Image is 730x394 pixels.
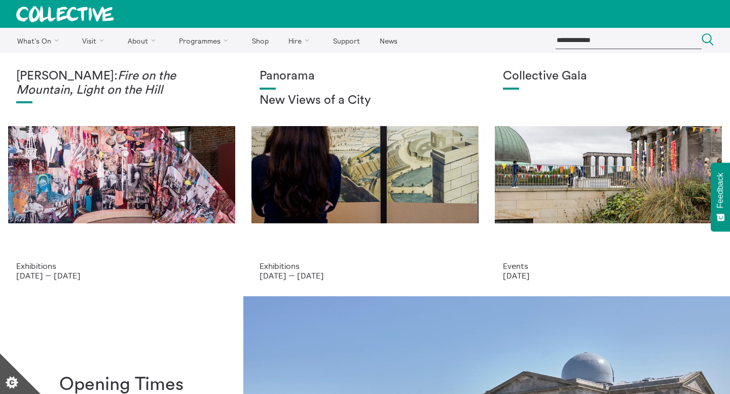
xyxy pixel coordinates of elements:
[16,261,227,270] p: Exhibitions
[324,28,369,53] a: Support
[260,69,470,84] h1: Panorama
[711,163,730,231] button: Feedback - Show survey
[119,28,168,53] a: About
[243,53,487,296] a: Collective Panorama June 2025 small file 8 Panorama New Views of a City Exhibitions [DATE] — [DATE]
[260,271,470,280] p: [DATE] — [DATE]
[74,28,117,53] a: Visit
[170,28,241,53] a: Programmes
[260,94,470,108] h2: New Views of a City
[716,173,725,208] span: Feedback
[280,28,322,53] a: Hire
[503,69,714,84] h1: Collective Gala
[8,28,71,53] a: What's On
[16,69,227,97] h1: [PERSON_NAME]:
[503,261,714,270] p: Events
[371,28,406,53] a: News
[503,271,714,280] p: [DATE]
[487,53,730,296] a: Collective Gala 2023. Image credit Sally Jubb. Collective Gala Events [DATE]
[260,261,470,270] p: Exhibitions
[16,271,227,280] p: [DATE] — [DATE]
[16,70,176,96] em: Fire on the Mountain, Light on the Hill
[243,28,277,53] a: Shop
